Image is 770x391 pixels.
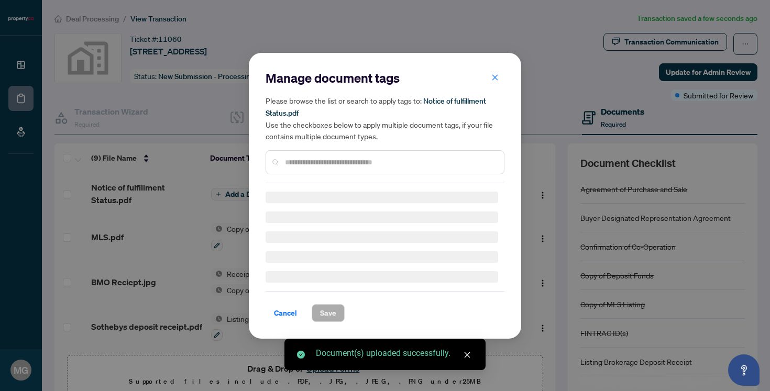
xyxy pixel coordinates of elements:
span: Cancel [274,305,297,321]
h2: Manage document tags [266,70,504,86]
span: Notice of fulfillment Status.pdf [266,96,486,118]
button: Save [312,304,345,322]
a: Close [461,349,473,361]
span: close [464,351,471,359]
div: Document(s) uploaded successfully. [316,347,473,360]
span: check-circle [297,351,305,359]
button: Cancel [266,304,305,322]
h5: Please browse the list or search to apply tags to: Use the checkboxes below to apply multiple doc... [266,95,504,142]
button: Open asap [728,354,760,386]
span: close [491,73,499,81]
